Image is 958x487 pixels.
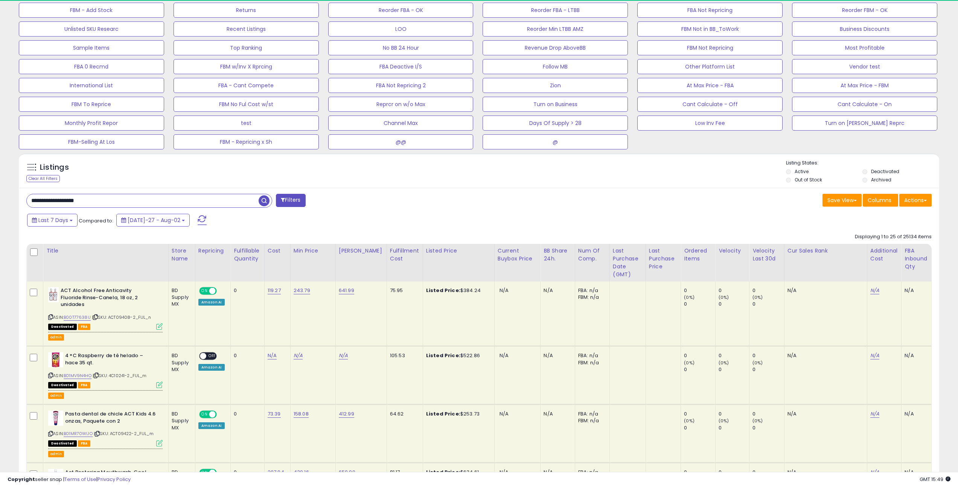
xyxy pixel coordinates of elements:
div: 0 [719,287,749,294]
small: (0%) [719,418,729,424]
button: FBM w/Inv X Rprcing [174,59,319,74]
a: 641.99 [339,287,354,294]
img: 41EeOs9L+7L._SL40_.jpg [48,287,59,302]
button: FBA - Cant Compete [174,78,319,93]
div: N/A [544,411,569,417]
div: Additional Cost [870,247,899,263]
div: Store Name [172,247,192,263]
b: ACT Alcohol Free Anticavity Fluoride Rinse-Canela, 18 oz, 2 unidades [61,287,152,310]
a: N/A [870,410,879,418]
button: FBA 0 Recmd [19,59,164,74]
span: OFF [216,288,228,294]
div: BD Supply MX [172,352,189,373]
button: Channel Max [328,116,474,131]
div: FBM: n/a [578,294,604,301]
div: N/A [905,411,926,417]
div: Clear All Filters [26,175,60,182]
div: Last Purchase Price [649,247,678,271]
div: Title [46,247,165,255]
span: | SKU: ACT09422-2_FUL_m [94,431,154,437]
button: No BB 24 Hour [328,40,474,55]
div: FBA inbound Qty [905,247,928,271]
span: | SKU: ACT09408-2_FUL_n [92,314,151,320]
div: FBM: n/a [578,359,604,366]
button: Other Platform List [637,59,783,74]
small: (0%) [752,360,763,366]
div: 0 [234,352,259,359]
button: @ [483,134,628,149]
b: Pasta dental de chicle ACT Kids 4.6 onzas, Paquete con 2 [65,411,157,426]
button: admin [48,393,64,399]
div: 75.95 [390,287,417,294]
div: 0 [234,287,259,294]
div: $522.86 [426,352,489,359]
span: N/A [500,352,509,359]
button: FBA Not Repricing 2 [328,78,474,93]
div: N/A [787,352,861,359]
small: (0%) [684,360,695,366]
span: Compared to: [79,217,113,224]
a: Terms of Use [64,476,96,483]
span: Last 7 Days [38,216,68,224]
button: Follow MB [483,59,628,74]
button: admin [48,334,64,341]
div: 0 [684,352,715,359]
div: N/A [905,287,926,294]
b: Listed Price: [426,287,460,294]
a: 243.79 [294,287,310,294]
b: Listed Price: [426,352,460,359]
button: Reorder FBM - OK [792,3,937,18]
a: B00T77638U [64,314,91,321]
div: ASIN: [48,352,163,387]
span: N/A [500,287,509,294]
button: Monthly Profit Repor [19,116,164,131]
button: FBA Deactive I/S [328,59,474,74]
b: 4 °C Raspberry de té helado – hace 35 qt. [65,352,157,368]
span: N/A [500,410,509,417]
a: 119.27 [268,287,281,294]
a: N/A [870,352,879,359]
span: OFF [216,411,228,418]
h5: Listings [40,162,69,173]
small: (0%) [719,294,729,300]
div: N/A [787,411,861,417]
button: Reorder Min LTBB AMZ [483,21,628,37]
div: 0 [684,425,715,431]
label: Archived [871,177,891,183]
button: Actions [899,194,932,207]
a: 73.39 [268,410,281,418]
span: All listings that are unavailable for purchase on Amazon for any reason other than out-of-stock [48,382,77,388]
a: N/A [870,287,879,294]
a: 158.08 [294,410,309,418]
button: [DATE]-27 - Aug-02 [116,214,190,227]
div: $384.24 [426,287,489,294]
div: Amazon AI [198,299,225,306]
div: 0 [719,366,749,373]
button: Cant Calculate - Off [637,97,783,112]
button: Reorder FBA - OK [328,3,474,18]
label: Out of Stock [795,177,822,183]
strong: Copyright [8,476,35,483]
span: OFF [206,353,218,359]
div: 0 [752,366,784,373]
button: Filters [276,194,305,207]
button: FBM-Selling At Los [19,134,164,149]
button: Columns [863,194,898,207]
img: 51L+Y4vHQ+L._SL40_.jpg [48,352,63,367]
div: 0 [752,301,784,307]
button: Zion [483,78,628,93]
button: FBM To Reprice [19,97,164,112]
div: 64.62 [390,411,417,417]
div: Cost [268,247,287,255]
button: Vendor test [792,59,937,74]
div: Min Price [294,247,332,255]
div: Velocity [719,247,746,255]
button: FBM - Repricing x Sh [174,134,319,149]
button: Last 7 Days [27,214,78,227]
div: Velocity Last 30d [752,247,781,263]
div: 0 [684,287,715,294]
div: BD Supply MX [172,411,189,431]
button: Cant Calculate - On [792,97,937,112]
div: FBA: n/a [578,352,604,359]
span: Columns [868,196,891,204]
